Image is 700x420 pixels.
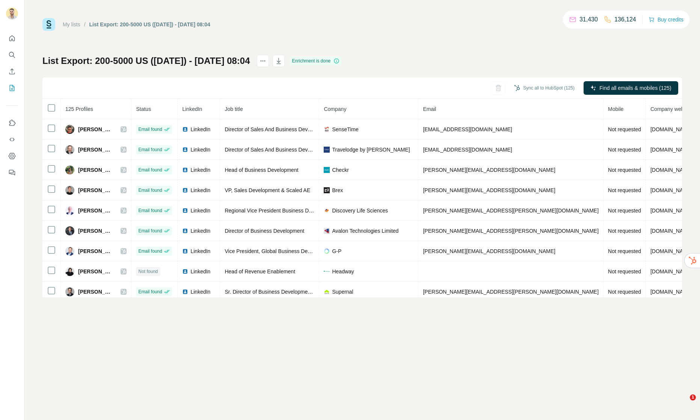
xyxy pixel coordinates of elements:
span: Brex [332,186,343,194]
span: [PERSON_NAME] [78,288,113,296]
span: Email found [138,126,162,133]
img: Avatar [65,267,74,276]
div: Enrichment is done [290,56,342,65]
img: Avatar [6,8,18,20]
span: Email [423,106,436,112]
span: [PERSON_NAME][EMAIL_ADDRESS][PERSON_NAME][DOMAIN_NAME] [423,208,599,214]
span: [PERSON_NAME] [78,227,113,235]
span: [EMAIL_ADDRESS][DOMAIN_NAME] [423,147,512,153]
img: Avatar [65,165,74,174]
img: company-logo [324,126,330,132]
button: My lists [6,81,18,95]
span: Supernal [332,288,353,296]
span: [DOMAIN_NAME] [650,187,692,193]
span: VP, Sales Development & Scaled AE [225,187,310,193]
div: List Export: 200-5000 US ([DATE]) - [DATE] 08:04 [89,21,210,28]
button: Find all emails & mobiles (125) [584,81,678,95]
span: [EMAIL_ADDRESS][DOMAIN_NAME] [423,126,512,132]
span: Head of Revenue Enablement [225,268,295,274]
span: Director of Sales And Business Development [225,147,329,153]
span: Sr. Director of Business Development (Interim) [225,289,333,295]
span: Not found [138,268,158,275]
span: LinkedIn [190,268,210,275]
span: Not requested [608,208,641,214]
img: Avatar [65,145,74,154]
img: company-logo [324,248,330,254]
img: LinkedIn logo [182,268,188,274]
img: Avatar [65,186,74,195]
span: [PERSON_NAME][EMAIL_ADDRESS][DOMAIN_NAME] [423,167,555,173]
a: My lists [63,21,80,27]
span: [PERSON_NAME] [78,268,113,275]
img: Avatar [65,287,74,296]
button: Dashboard [6,149,18,163]
button: Sync all to HubSpot (125) [509,82,580,94]
img: Avatar [65,226,74,235]
span: Not requested [608,167,641,173]
button: Use Surfe on LinkedIn [6,116,18,130]
span: Email found [138,187,162,194]
img: company-logo [324,187,330,193]
img: company-logo [324,228,330,234]
span: Company website [650,106,692,112]
img: Avatar [65,206,74,215]
span: Not requested [608,228,641,234]
span: [PERSON_NAME] [78,126,113,133]
button: actions [257,55,269,67]
span: LinkedIn [190,146,210,153]
span: [DOMAIN_NAME] [650,268,692,274]
span: Checkr [332,166,348,174]
span: [PERSON_NAME][EMAIL_ADDRESS][PERSON_NAME][DOMAIN_NAME] [423,289,599,295]
span: LinkedIn [182,106,202,112]
p: 31,430 [579,15,598,24]
span: Email found [138,227,162,234]
span: [PERSON_NAME][EMAIL_ADDRESS][DOMAIN_NAME] [423,248,555,254]
span: [PERSON_NAME] [78,207,113,214]
span: Email found [138,167,162,173]
img: LinkedIn logo [182,228,188,234]
button: Feedback [6,166,18,179]
span: Director of Sales And Business Development [225,126,329,132]
img: company-logo [324,167,330,173]
span: [DOMAIN_NAME] [650,167,692,173]
button: Quick start [6,32,18,45]
img: LinkedIn logo [182,248,188,254]
span: Email found [138,146,162,153]
h1: List Export: 200-5000 US ([DATE]) - [DATE] 08:04 [42,55,250,67]
span: Not requested [608,248,641,254]
span: Not requested [608,147,641,153]
span: Vice President, Global Business Development [225,248,332,254]
span: [DOMAIN_NAME] [650,126,692,132]
iframe: Intercom live chat [674,394,692,412]
span: [DOMAIN_NAME] [650,228,692,234]
li: / [84,21,86,28]
span: [PERSON_NAME] [78,247,113,255]
span: LinkedIn [190,288,210,296]
span: [PERSON_NAME][EMAIL_ADDRESS][DOMAIN_NAME] [423,187,555,193]
span: LinkedIn [190,227,210,235]
span: [DOMAIN_NAME] [650,147,692,153]
img: LinkedIn logo [182,147,188,153]
span: SenseTime [332,126,358,133]
img: LinkedIn logo [182,167,188,173]
span: Not requested [608,126,641,132]
span: Headway [332,268,354,275]
span: Not requested [608,187,641,193]
img: LinkedIn logo [182,289,188,295]
span: 1 [690,394,696,400]
span: LinkedIn [190,186,210,194]
span: Email found [138,248,162,255]
span: 125 Profiles [65,106,93,112]
img: Avatar [65,125,74,134]
img: LinkedIn logo [182,187,188,193]
img: LinkedIn logo [182,208,188,214]
img: Surfe Logo [42,18,55,31]
button: Search [6,48,18,62]
span: [PERSON_NAME][EMAIL_ADDRESS][PERSON_NAME][DOMAIN_NAME] [423,228,599,234]
img: company-logo [324,147,330,153]
span: [PERSON_NAME] [78,186,113,194]
span: [PERSON_NAME] [78,166,113,174]
span: Mobile [608,106,623,112]
img: LinkedIn logo [182,126,188,132]
button: Buy credits [649,14,683,25]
